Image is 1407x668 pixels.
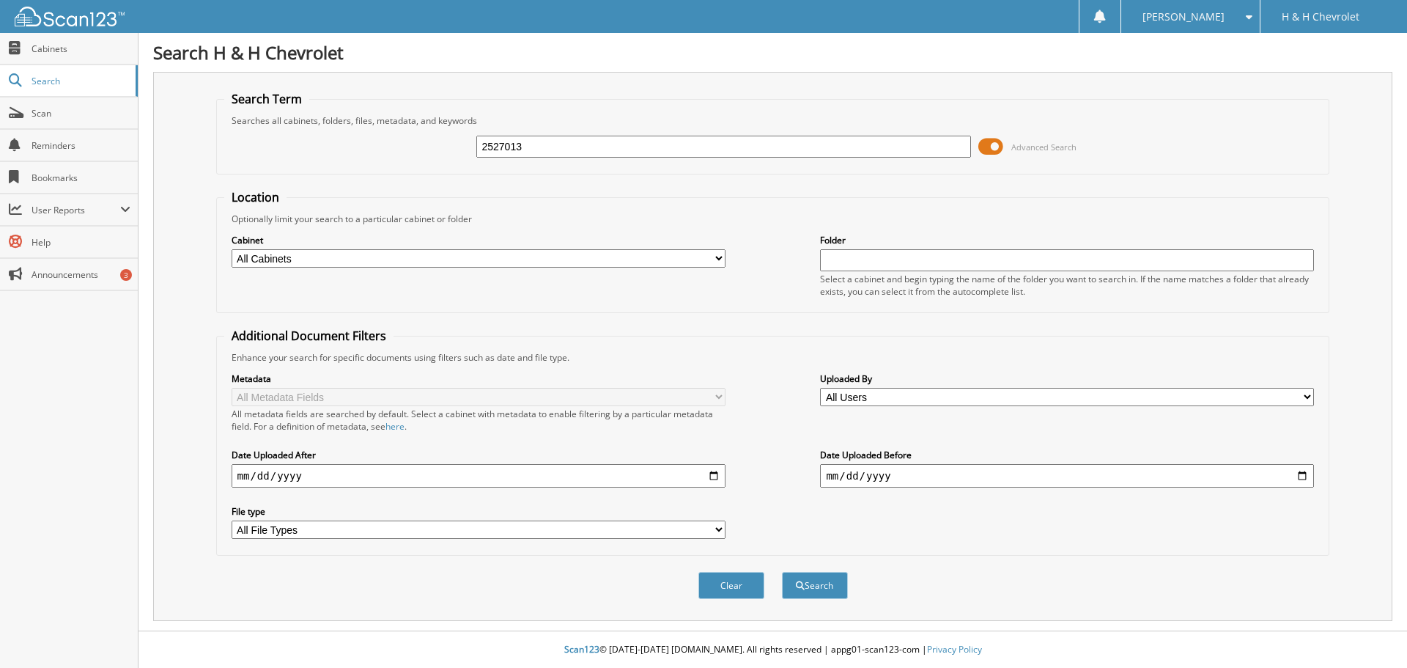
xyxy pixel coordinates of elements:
span: Search [32,75,128,87]
span: Scan123 [564,643,599,656]
h1: Search H & H Chevrolet [153,40,1392,65]
legend: Location [224,189,287,205]
button: Clear [698,572,764,599]
div: © [DATE]-[DATE] [DOMAIN_NAME]. All rights reserved | appg01-scan123-com | [139,632,1407,668]
span: User Reports [32,204,120,216]
div: Enhance your search for specific documents using filters such as date and file type. [224,351,1322,364]
legend: Additional Document Filters [224,328,394,344]
legend: Search Term [224,91,309,107]
a: Privacy Policy [927,643,982,656]
div: Optionally limit your search to a particular cabinet or folder [224,213,1322,225]
label: Uploaded By [820,372,1314,385]
button: Search [782,572,848,599]
span: Announcements [32,268,130,281]
input: start [232,464,725,488]
span: Cabinets [32,43,130,55]
span: Reminders [32,139,130,152]
a: here [385,420,405,433]
label: Cabinet [232,234,725,246]
label: File type [232,505,725,518]
div: Searches all cabinets, folders, files, metadata, and keywords [224,114,1322,127]
div: Select a cabinet and begin typing the name of the folder you want to search in. If the name match... [820,273,1314,298]
span: Advanced Search [1011,142,1077,153]
span: Help [32,236,130,249]
span: Scan [32,107,130,120]
div: 3 [120,269,132,281]
span: [PERSON_NAME] [1142,12,1225,21]
label: Folder [820,234,1314,246]
span: H & H Chevrolet [1282,12,1359,21]
label: Date Uploaded After [232,449,725,461]
span: Bookmarks [32,172,130,184]
input: end [820,464,1314,488]
img: scan123-logo-white.svg [15,7,125,26]
label: Date Uploaded Before [820,449,1314,461]
label: Metadata [232,372,725,385]
iframe: Chat Widget [1334,598,1407,668]
div: All metadata fields are searched by default. Select a cabinet with metadata to enable filtering b... [232,408,725,433]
